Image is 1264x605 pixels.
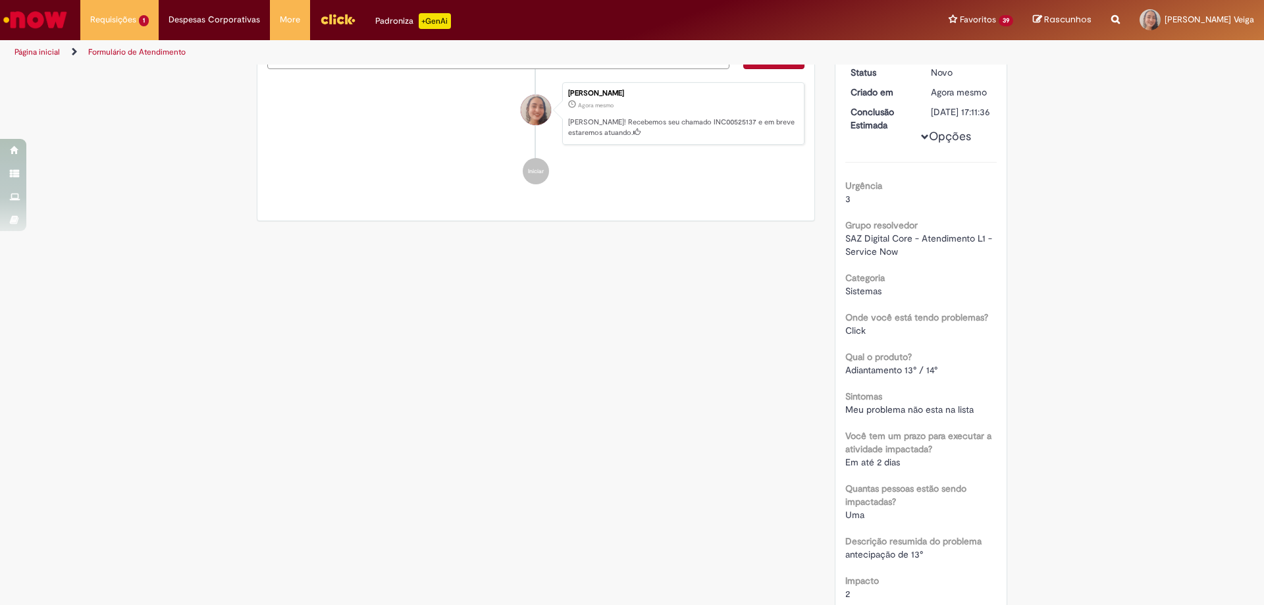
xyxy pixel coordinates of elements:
span: Adiantamento 13° / 14° [845,364,937,376]
div: [PERSON_NAME] [568,90,797,97]
b: Urgência [845,180,882,192]
span: Requisições [90,13,136,26]
dt: Conclusão Estimada [841,105,922,132]
img: ServiceNow [1,7,69,33]
time: 01/10/2025 15:11:36 [931,86,987,98]
span: Click [845,325,866,336]
dt: Status [841,66,922,79]
p: +GenAi [419,13,451,29]
a: Rascunhos [1033,14,1092,26]
span: Agora mesmo [578,101,614,109]
b: Qual o produto? [845,351,912,363]
span: Uma [845,509,864,521]
ul: Trilhas de página [10,40,833,65]
div: Isabella Vieira Borges [521,95,551,125]
img: click_logo_yellow_360x200.png [320,9,355,29]
div: [DATE] 17:11:36 [931,105,992,118]
b: Quantas pessoas estão sendo impactadas? [845,483,966,508]
div: Padroniza [375,13,451,29]
p: [PERSON_NAME]! Recebemos seu chamado INC00525137 e em breve estaremos atuando. [568,117,797,138]
span: Rascunhos [1044,13,1092,26]
b: Grupo resolvedor [845,219,918,231]
span: Meu problema não esta na lista [845,404,974,415]
span: Favoritos [960,13,996,26]
span: Sistemas [845,285,882,297]
a: Formulário de Atendimento [88,47,186,57]
span: Despesas Corporativas [169,13,260,26]
b: Descrição resumida do problema [845,535,982,547]
span: SAZ Digital Core - Atendimento L1 - Service Now [845,232,995,257]
b: Impacto [845,575,879,587]
b: Você tem um prazo para executar a atividade impactada? [845,430,991,455]
span: Agora mesmo [931,86,987,98]
span: antecipação de 13° [845,548,923,560]
span: 1 [139,15,149,26]
span: 39 [999,15,1013,26]
li: Isabella Vieira Borges [267,82,804,145]
div: 01/10/2025 15:11:36 [931,86,992,99]
div: Novo [931,66,992,79]
b: Onde você está tendo problemas? [845,311,988,323]
b: Categoria [845,272,885,284]
dt: Criado em [841,86,922,99]
span: More [280,13,300,26]
span: 2 [845,588,850,600]
b: Sintomas [845,390,882,402]
a: Página inicial [14,47,60,57]
time: 01/10/2025 15:11:36 [578,101,614,109]
ul: Histórico de tíquete [267,69,804,198]
span: 3 [845,193,851,205]
span: [PERSON_NAME] Veiga [1165,14,1254,25]
span: Em até 2 dias [845,456,900,468]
